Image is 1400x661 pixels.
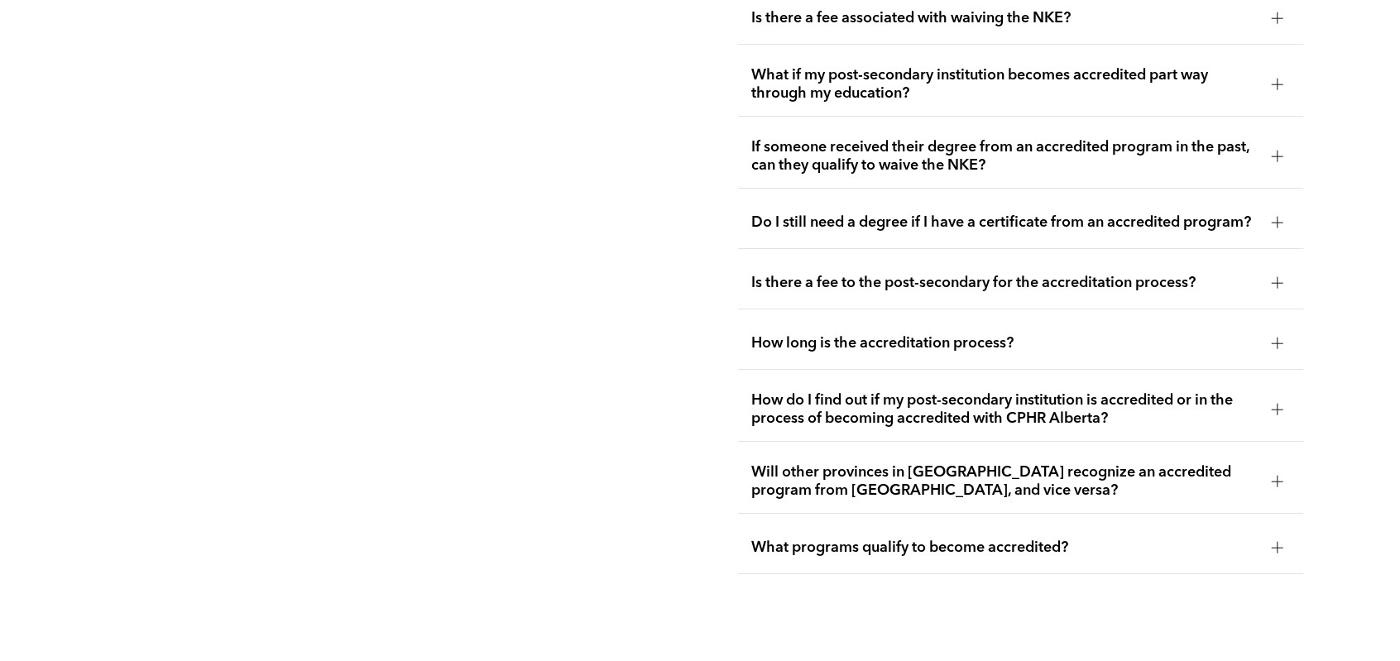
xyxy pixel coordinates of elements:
span: Is there a fee associated with waiving the NKE? [751,9,1259,27]
span: How do I find out if my post-secondary institution is accredited or in the process of becoming ac... [751,391,1259,428]
span: What if my post-secondary institution becomes accredited part way through my education? [751,66,1259,103]
span: If someone received their degree from an accredited program in the past, can they qualify to waiv... [751,138,1259,175]
span: Is there a fee to the post-secondary for the accreditation process? [751,274,1259,292]
span: Will other provinces in [GEOGRAPHIC_DATA] recognize an accredited program from [GEOGRAPHIC_DATA],... [751,463,1259,500]
span: How long is the accreditation process? [751,334,1259,352]
span: Do I still need a degree if I have a certificate from an accredited program? [751,213,1259,232]
span: What programs qualify to become accredited? [751,539,1259,557]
